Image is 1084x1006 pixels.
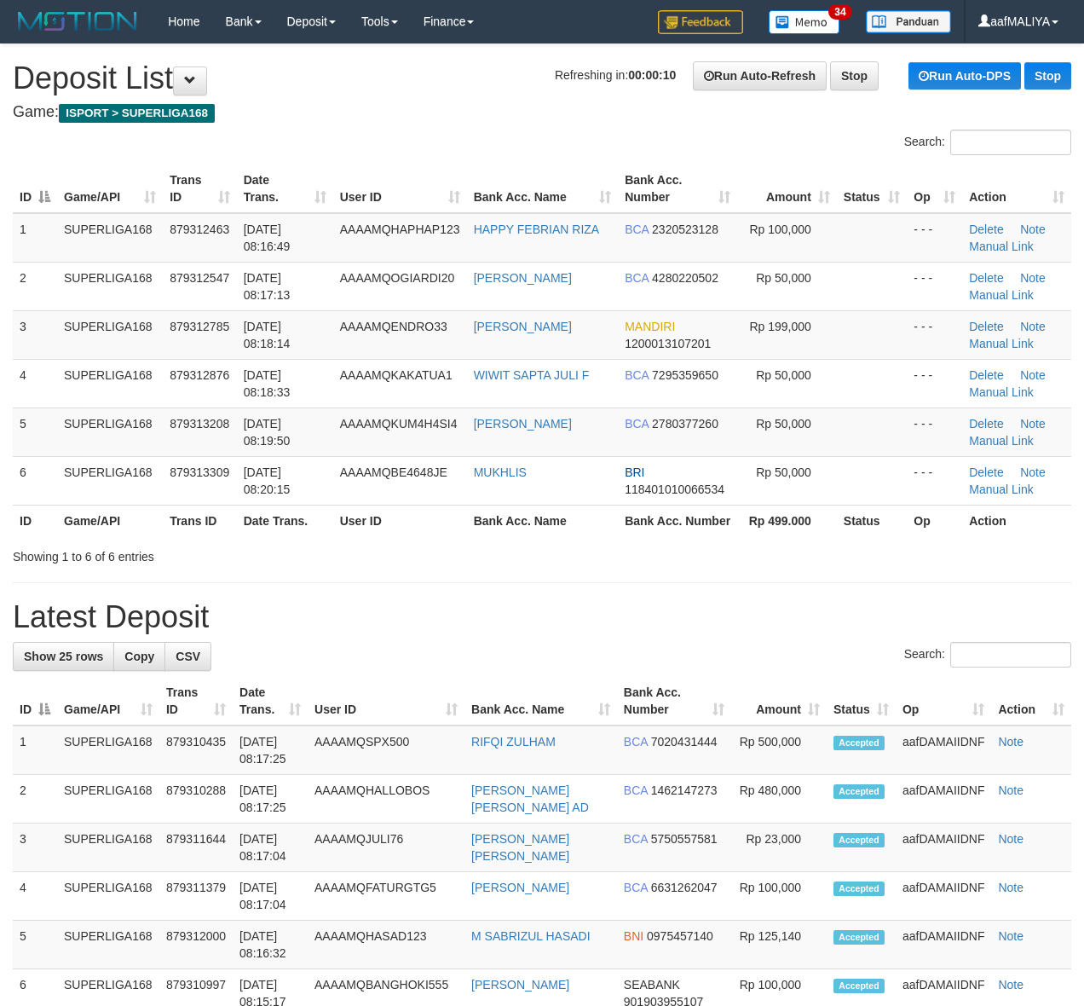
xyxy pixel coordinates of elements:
[13,677,57,726] th: ID: activate to sort column descending
[769,10,840,34] img: Button%20Memo.svg
[13,872,57,921] td: 4
[617,677,731,726] th: Bank Acc. Number: activate to sort column ascending
[658,10,743,34] img: Feedback.jpg
[233,921,308,969] td: [DATE] 08:16:32
[896,872,991,921] td: aafDAMAIIDNF
[624,929,643,943] span: BNI
[471,735,556,749] a: RIFQI ZULHAM
[749,320,810,333] span: Rp 199,000
[57,775,159,824] td: SUPERLIGA168
[340,271,455,285] span: AAAAMQOGIARDI20
[163,505,237,536] th: Trans ID
[837,505,908,536] th: Status
[170,271,229,285] span: 879312547
[474,368,590,382] a: WIWIT SAPTA JULI F
[244,223,291,253] span: [DATE] 08:16:49
[830,61,879,90] a: Stop
[756,271,811,285] span: Rp 50,000
[170,417,229,431] span: 879313208
[1020,223,1046,236] a: Note
[159,921,233,969] td: 879312000
[969,223,1003,236] a: Delete
[833,882,885,896] span: Accepted
[13,262,57,310] td: 2
[731,872,827,921] td: Rp 100,000
[57,921,159,969] td: SUPERLIGA168
[340,417,458,431] span: AAAAMQKUM4H4SI4
[624,978,680,992] span: SEABANK
[731,677,827,726] th: Amount: activate to sort column ascending
[625,223,649,236] span: BCA
[13,456,57,505] td: 6
[998,832,1023,846] a: Note
[13,359,57,408] td: 4
[13,726,57,775] td: 1
[756,465,811,479] span: Rp 50,000
[57,408,163,456] td: SUPERLIGA168
[1020,417,1046,431] a: Note
[652,271,718,285] span: Copy 4280220502 to clipboard
[13,213,57,263] td: 1
[652,417,718,431] span: Copy 2780377260 to clipboard
[896,824,991,872] td: aafDAMAIIDNF
[1020,465,1046,479] a: Note
[233,872,308,921] td: [DATE] 08:17:04
[471,881,569,894] a: [PERSON_NAME]
[474,465,527,479] a: MUKHLIS
[57,824,159,872] td: SUPERLIGA168
[59,104,215,123] span: ISPORT > SUPERLIGA168
[13,505,57,536] th: ID
[244,271,291,302] span: [DATE] 08:17:13
[308,824,464,872] td: AAAAMQJULI76
[244,368,291,399] span: [DATE] 08:18:33
[628,68,676,82] strong: 00:00:10
[159,677,233,726] th: Trans ID: activate to sort column ascending
[969,337,1034,350] a: Manual Link
[57,456,163,505] td: SUPERLIGA168
[474,417,572,431] a: [PERSON_NAME]
[13,775,57,824] td: 2
[969,288,1034,302] a: Manual Link
[962,505,1071,536] th: Action
[908,62,1021,90] a: Run Auto-DPS
[625,271,649,285] span: BCA
[969,385,1034,399] a: Manual Link
[731,921,827,969] td: Rp 125,140
[57,262,163,310] td: SUPERLIGA168
[651,783,718,797] span: Copy 1462147273 to clipboard
[907,456,962,505] td: - - -
[904,130,1071,155] label: Search:
[467,505,619,536] th: Bank Acc. Name
[13,642,114,671] a: Show 25 rows
[164,642,211,671] a: CSV
[833,979,885,993] span: Accepted
[624,881,648,894] span: BCA
[340,368,453,382] span: AAAAMQKAKATUA1
[969,417,1003,431] a: Delete
[233,824,308,872] td: [DATE] 08:17:04
[170,465,229,479] span: 879313309
[464,677,617,726] th: Bank Acc. Name: activate to sort column ascending
[1024,62,1071,90] a: Stop
[244,320,291,350] span: [DATE] 08:18:14
[1020,271,1046,285] a: Note
[731,726,827,775] td: Rp 500,000
[170,368,229,382] span: 879312876
[244,465,291,496] span: [DATE] 08:20:15
[159,726,233,775] td: 879310435
[308,921,464,969] td: AAAAMQHASAD123
[998,735,1023,749] a: Note
[827,677,896,726] th: Status: activate to sort column ascending
[651,881,718,894] span: Copy 6631262047 to clipboard
[57,872,159,921] td: SUPERLIGA168
[244,417,291,448] span: [DATE] 08:19:50
[625,320,675,333] span: MANDIRI
[13,104,1071,121] h4: Game:
[833,736,885,750] span: Accepted
[57,726,159,775] td: SUPERLIGA168
[731,824,827,872] td: Rp 23,000
[907,310,962,359] td: - - -
[471,929,591,943] a: M SABRIZUL HASADI
[731,775,827,824] td: Rp 480,000
[467,165,619,213] th: Bank Acc. Name: activate to sort column ascending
